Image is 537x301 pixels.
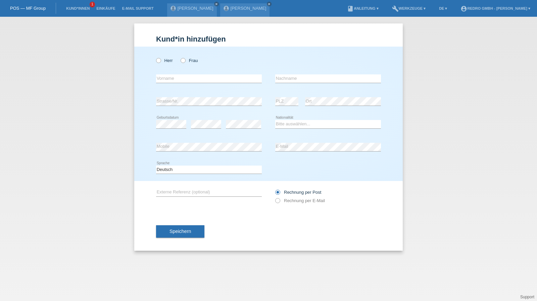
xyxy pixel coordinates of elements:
a: account_circleRedro GmbH - [PERSON_NAME] ▾ [457,6,534,10]
i: build [392,5,399,12]
i: book [347,5,354,12]
label: Frau [181,58,198,63]
input: Rechnung per Post [275,190,280,198]
a: buildWerkzeuge ▾ [389,6,429,10]
h1: Kund*in hinzufügen [156,35,381,43]
label: Rechnung per Post [275,190,321,195]
label: Rechnung per E-Mail [275,198,325,203]
a: [PERSON_NAME] [231,6,266,11]
span: 1 [90,2,95,7]
a: close [267,2,272,6]
a: Support [520,295,534,299]
input: Frau [181,58,185,62]
a: Kund*innen [63,6,93,10]
a: Einkäufe [93,6,118,10]
a: POS — MF Group [10,6,46,11]
a: bookAnleitung ▾ [344,6,382,10]
a: DE ▾ [436,6,450,10]
input: Herr [156,58,160,62]
label: Herr [156,58,173,63]
i: close [215,2,218,6]
button: Speichern [156,225,204,238]
span: Speichern [169,229,191,234]
i: account_circle [460,5,467,12]
a: E-Mail Support [119,6,157,10]
a: [PERSON_NAME] [178,6,213,11]
a: close [214,2,219,6]
input: Rechnung per E-Mail [275,198,280,206]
